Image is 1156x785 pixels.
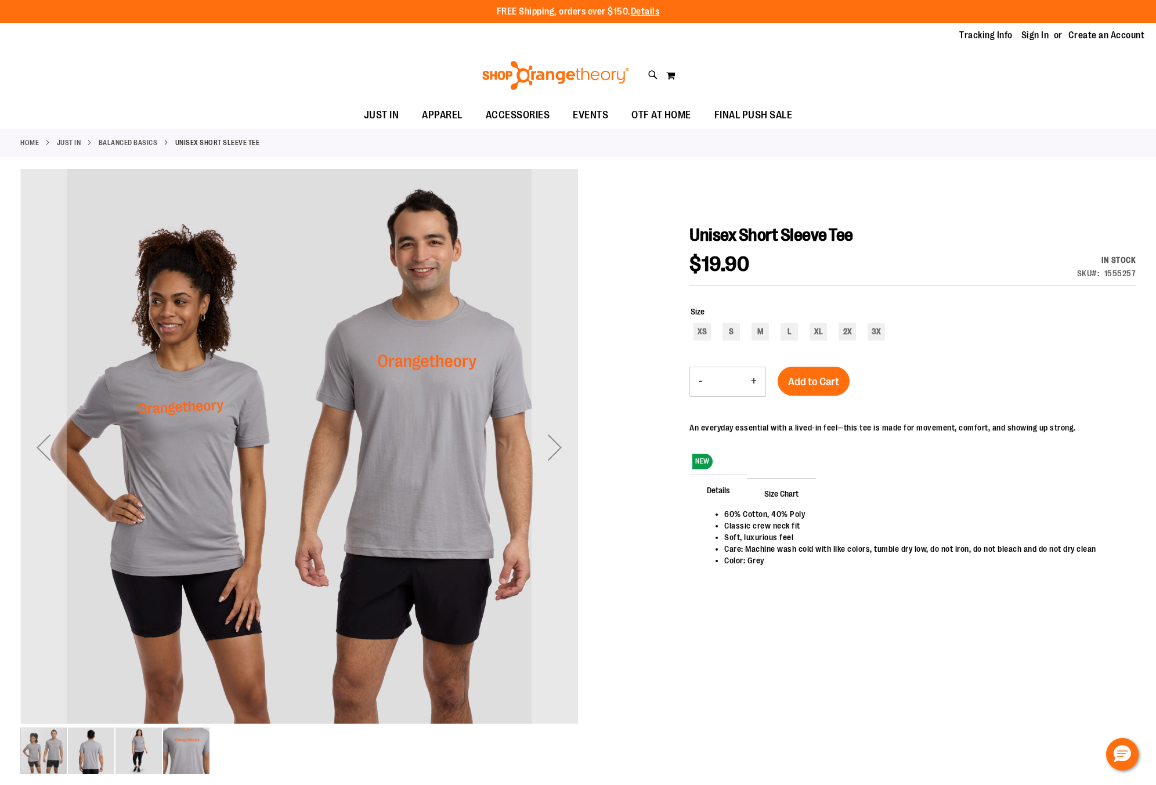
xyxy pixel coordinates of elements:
[57,138,81,148] a: JUST IN
[20,166,578,723] img: Unisex Short Sleeve Tee
[742,367,765,396] button: Increase product quantity
[532,169,578,726] div: Next
[115,728,162,774] img: Unisex Short Sleeve Tee
[68,726,115,775] div: image 2 of 4
[20,169,578,726] div: Unisex Short Sleeve Tee
[724,520,1124,531] li: Classic crew neck fit
[747,478,816,508] span: Size Chart
[1077,254,1136,266] div: In stock
[364,102,399,128] span: JUST IN
[68,728,114,774] img: Unisex Short Sleeve Tee
[573,102,608,128] span: EVENTS
[561,102,620,129] a: EVENTS
[352,102,411,129] a: JUST IN
[689,225,853,245] span: Unisex Short Sleeve Tee
[163,728,209,774] img: Unisex Short Sleeve Tee
[689,422,1076,433] div: An everyday essential with a lived-in feel—this tee is made for movement, comfort, and showing up...
[486,102,550,128] span: ACCESSORIES
[20,169,578,775] div: carousel
[722,323,740,341] div: S
[422,102,463,128] span: APPAREL
[175,138,260,148] strong: Unisex Short Sleeve Tee
[631,6,660,17] a: Details
[620,102,703,129] a: OTF AT HOME
[778,367,850,396] button: Add to Cart
[115,726,163,775] div: image 3 of 4
[724,555,1124,566] li: Color: Grey
[724,531,1124,543] li: Soft, luxurious feel
[724,543,1124,555] li: Care: Machine wash cold with like colors, tumble dry low, do not iron, do not bleach and do not d...
[724,508,1124,520] li: 60% Cotton, 40% Poly
[690,367,711,396] button: Decrease product quantity
[711,368,742,396] input: Product quantity
[481,61,631,90] img: Shop Orangetheory
[631,102,691,128] span: OTF AT HOME
[788,375,839,388] span: Add to Cart
[689,252,749,276] span: $19.90
[497,5,660,19] p: FREE Shipping, orders over $150.
[20,726,68,775] div: image 1 of 4
[752,323,769,341] div: M
[20,138,39,148] a: Home
[692,454,713,469] span: NEW
[868,323,885,341] div: 3X
[691,307,705,316] span: Size
[959,29,1013,42] a: Tracking Info
[839,323,856,341] div: 2X
[410,102,474,128] a: APPAREL
[163,726,209,775] div: image 4 of 4
[1077,269,1100,278] strong: SKU
[1106,738,1139,770] button: Hello, have a question? Let’s chat.
[1077,254,1136,266] div: Availability
[474,102,562,129] a: ACCESSORIES
[1021,29,1049,42] a: Sign In
[703,102,804,129] a: FINAL PUSH SALE
[99,138,158,148] a: Balanced Basics
[20,169,67,726] div: Previous
[810,323,827,341] div: XL
[1104,267,1136,279] div: 1555257
[1068,29,1145,42] a: Create an Account
[689,475,747,505] span: Details
[693,323,711,341] div: XS
[714,102,793,128] span: FINAL PUSH SALE
[781,323,798,341] div: L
